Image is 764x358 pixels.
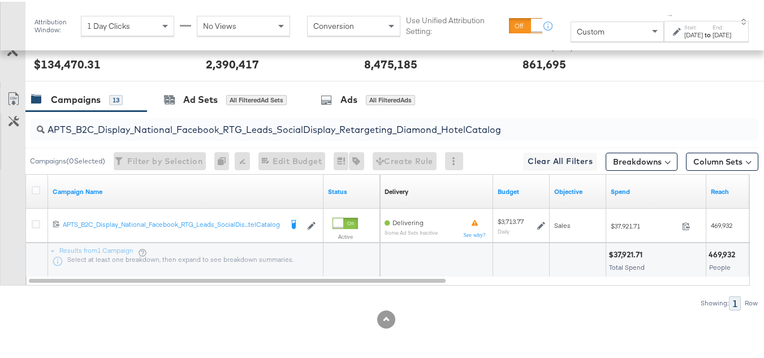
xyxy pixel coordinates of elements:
div: 861,695 [523,54,566,71]
a: Your campaign name. [53,186,319,195]
a: The maximum amount you're willing to spend on your ads, on average each day or over the lifetime ... [498,186,545,195]
label: Start: [684,22,703,29]
button: Clear All Filters [523,151,597,169]
div: Campaigns [51,92,101,105]
span: 469,932 [711,219,732,228]
a: Your campaign's objective. [554,186,602,195]
div: APTS_B2C_Display_National_Facebook_RTG_Leads_SocialDis...telCatalog [63,218,282,227]
div: All Filtered Ads [366,93,415,103]
div: 2,390,417 [206,54,259,71]
span: $37,921.71 [611,220,677,228]
div: 469,932 [709,248,739,258]
div: Attribution Window: [34,16,75,32]
span: Total Spend [609,261,645,270]
button: Breakdowns [606,151,677,169]
sub: Daily [498,226,510,233]
a: Shows the current state of your Ad Campaign. [328,186,375,195]
div: Delivery [385,186,408,195]
span: Custom [577,25,605,35]
a: The number of people your ad was served to. [711,186,758,195]
span: Sales [554,219,571,228]
a: Reflects the ability of your Ad Campaign to achieve delivery based on ad states, schedule and bud... [385,186,408,195]
div: 13 [109,93,123,103]
span: ↑ [665,12,676,16]
div: [DATE] [713,29,731,38]
div: Row [744,297,758,305]
span: Clear All Filters [528,153,593,167]
div: Showing: [700,297,729,305]
div: 1 [729,295,741,309]
input: Search Campaigns by Name, ID or Objective [45,113,694,135]
div: Campaigns ( 0 Selected) [30,154,105,165]
span: Delivering [392,217,424,225]
a: APTS_B2C_Display_National_Facebook_RTG_Leads_SocialDis...telCatalog [63,218,282,230]
sub: Some Ad Sets Inactive [385,228,438,234]
span: People [709,261,731,270]
div: All Filtered Ad Sets [226,93,287,103]
div: [DATE] [684,29,703,38]
div: 8,475,185 [364,54,417,71]
div: $37,921.71 [608,248,646,258]
label: Use Unified Attribution Setting: [406,14,504,34]
label: Active [333,231,358,239]
span: Conversion [313,19,354,29]
div: Ads [340,92,357,105]
button: Column Sets [686,151,758,169]
div: $134,470.31 [34,54,101,71]
strong: to [703,29,713,37]
div: Ad Sets [183,92,218,105]
span: 1 Day Clicks [87,19,130,29]
div: $3,713.77 [498,215,524,225]
a: The total amount spent to date. [611,186,702,195]
span: No Views [203,19,236,29]
div: 0 [214,150,235,169]
label: End: [713,22,731,29]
